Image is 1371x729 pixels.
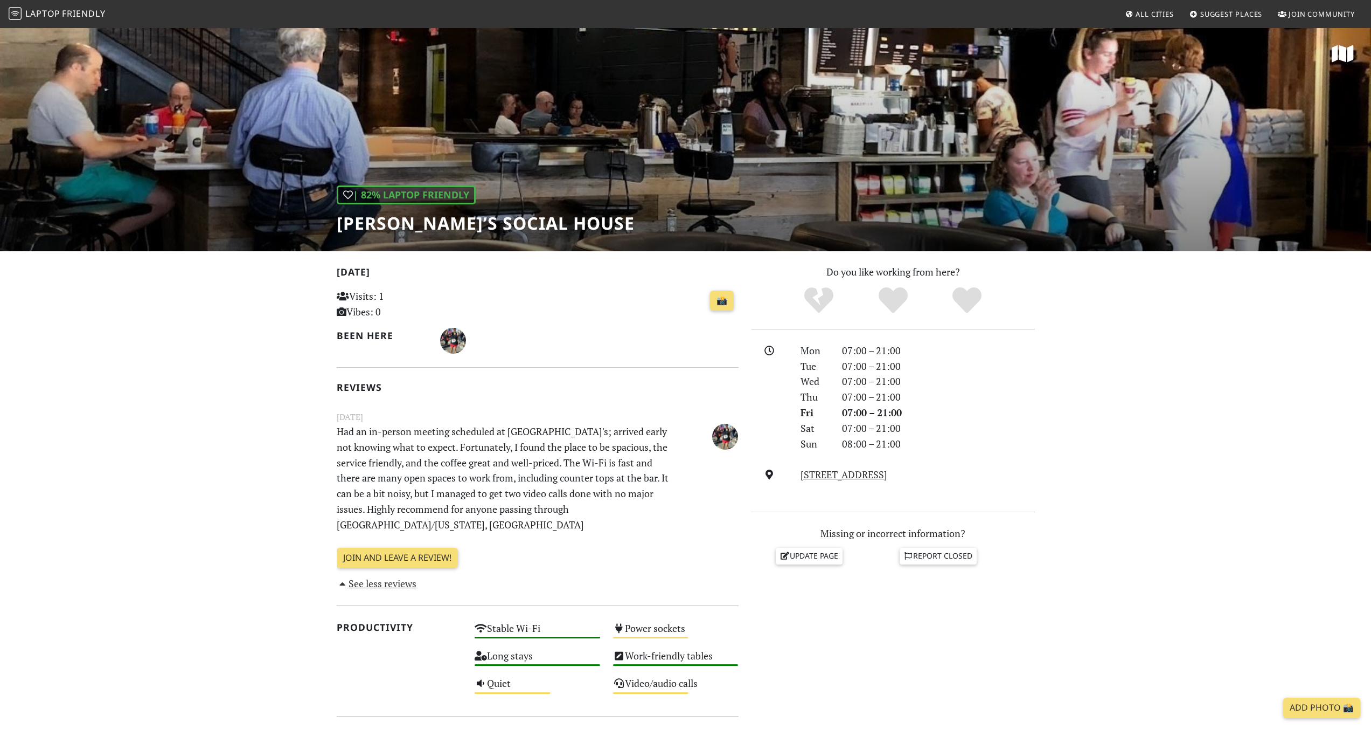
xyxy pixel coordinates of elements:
a: Suggest Places [1185,4,1267,24]
a: Join Community [1273,4,1359,24]
a: LaptopFriendly LaptopFriendly [9,5,106,24]
a: Join and leave a review! [337,548,458,568]
h2: Productivity [337,622,462,633]
h2: Reviews [337,382,739,393]
div: 07:00 – 21:00 [836,421,1041,436]
a: Add Photo 📸 [1283,698,1360,718]
div: Power sockets [607,620,745,647]
a: All Cities [1121,4,1178,24]
span: Justin Ahn [712,429,738,442]
div: Work-friendly tables [607,647,745,675]
span: Justin Ahn [440,333,466,346]
h2: [DATE] [337,266,739,282]
div: Stable Wi-Fi [468,620,607,647]
img: LaptopFriendly [9,7,22,20]
img: 1348-justin.jpg [712,424,738,450]
a: See less reviews [337,577,417,590]
div: 07:00 – 21:00 [836,343,1041,359]
h1: [PERSON_NAME]’s Social House [337,213,635,233]
div: 07:00 – 21:00 [836,405,1041,421]
div: Mon [794,343,835,359]
div: Video/audio calls [607,675,745,702]
div: | 82% Laptop Friendly [337,185,476,204]
span: Laptop [25,8,60,19]
div: 07:00 – 21:00 [836,389,1041,405]
div: No [782,286,856,315]
h2: Been here [337,330,428,341]
div: 07:00 – 21:00 [836,359,1041,374]
span: Join Community [1289,9,1355,19]
div: Fri [794,405,835,421]
span: All Cities [1136,9,1174,19]
span: Suggest Places [1200,9,1263,19]
a: Update page [776,548,843,564]
div: Thu [794,389,835,405]
p: Visits: 1 Vibes: 0 [337,288,462,320]
div: Definitely! [930,286,1004,315]
a: 📸 [710,291,734,311]
div: Wed [794,374,835,389]
p: Missing or incorrect information? [751,526,1035,541]
div: 07:00 – 21:00 [836,374,1041,389]
div: Quiet [468,675,607,702]
a: Report closed [900,548,977,564]
p: Do you like working from here? [751,264,1035,280]
img: 1348-justin.jpg [440,328,466,354]
div: Yes [856,286,930,315]
div: Tue [794,359,835,374]
span: Friendly [62,8,105,19]
p: Had an in-person meeting scheduled at [GEOGRAPHIC_DATA]'s; arrived early not knowing what to expe... [330,424,676,533]
div: Sat [794,421,835,436]
a: [STREET_ADDRESS] [801,468,887,481]
div: Sun [794,436,835,452]
small: [DATE] [330,410,745,424]
div: 08:00 – 21:00 [836,436,1041,452]
div: Long stays [468,647,607,675]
